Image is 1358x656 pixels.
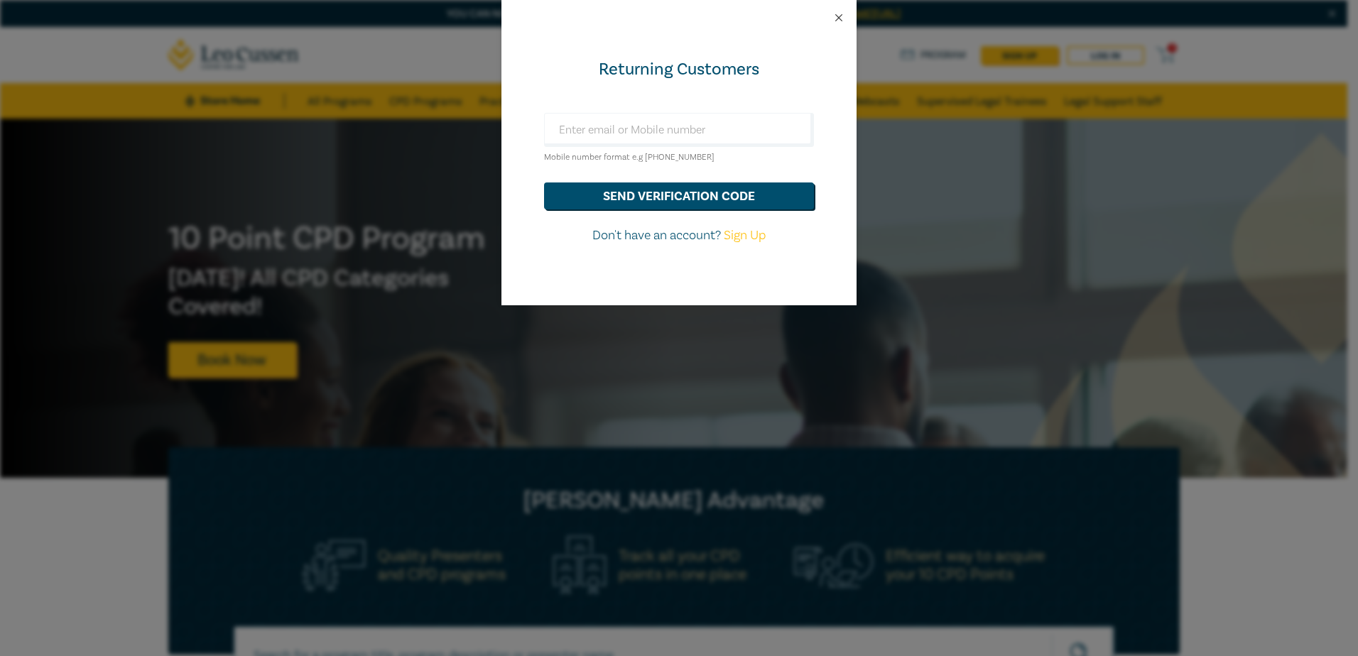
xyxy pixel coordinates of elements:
a: Sign Up [724,227,766,244]
button: send verification code [544,182,814,209]
button: Close [832,11,845,24]
small: Mobile number format e.g [PHONE_NUMBER] [544,152,715,163]
input: Enter email or Mobile number [544,113,814,147]
div: Returning Customers [544,58,814,81]
p: Don't have an account? [544,226,814,245]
